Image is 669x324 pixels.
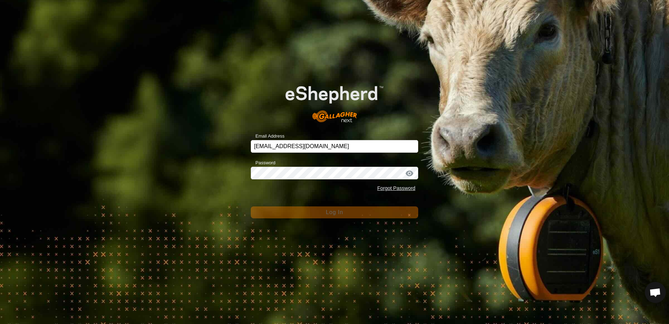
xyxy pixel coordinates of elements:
[268,72,401,129] img: E-shepherd Logo
[251,140,418,153] input: Email Address
[251,159,275,166] label: Password
[377,185,415,191] a: Forgot Password
[251,206,418,218] button: Log In
[326,209,343,215] span: Log In
[645,282,666,303] div: Open chat
[251,133,284,140] label: Email Address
